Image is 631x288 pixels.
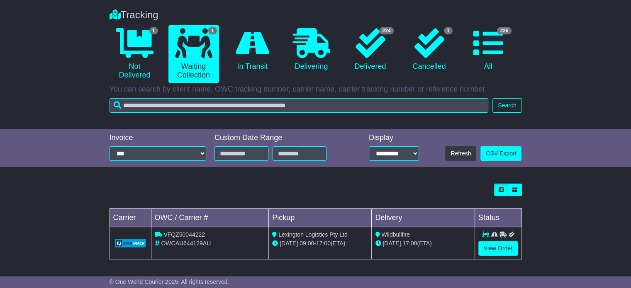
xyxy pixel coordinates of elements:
[214,133,346,143] div: Custom Date Range
[381,231,409,238] span: Wildbullfire
[445,146,476,161] button: Refresh
[492,98,521,113] button: Search
[372,209,475,227] td: Delivery
[163,231,205,238] span: VFQZ50044222
[316,240,331,247] span: 17:00
[375,239,471,248] div: (ETA)
[280,240,298,247] span: [DATE]
[463,25,514,74] a: 226 All
[227,25,278,74] a: In Transit
[161,240,211,247] span: OWCAU644129AU
[404,25,455,74] a: 1 Cancelled
[208,27,217,34] span: 1
[497,27,511,34] span: 226
[369,133,419,143] div: Display
[379,27,393,34] span: 224
[105,9,526,21] div: Tracking
[110,209,151,227] td: Carrier
[286,25,337,74] a: Delivering
[345,25,396,74] a: 224 Delivered
[444,27,453,34] span: 1
[278,231,348,238] span: Lexington Logistics Pty Ltd
[478,241,518,256] a: View Order
[151,209,269,227] td: OWC / Carrier #
[149,27,158,34] span: 1
[110,133,207,143] div: Invoice
[110,25,160,83] a: 1 Not Delivered
[115,239,146,247] img: GetCarrierServiceLogo
[168,25,219,83] a: 1 Waiting Collection
[402,240,417,247] span: 17:00
[300,240,314,247] span: 09:00
[269,209,372,227] td: Pickup
[110,85,522,94] p: You can search by client name, OWC tracking number, carrier name, carrier tracking number or refe...
[475,209,521,227] td: Status
[480,146,521,161] a: CSV Export
[272,239,368,248] div: - (ETA)
[110,278,229,285] span: © One World Courier 2025. All rights reserved.
[382,240,401,247] span: [DATE]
